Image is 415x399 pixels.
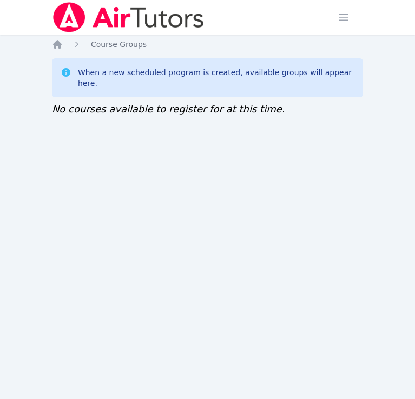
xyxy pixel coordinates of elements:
[78,67,354,89] div: When a new scheduled program is created, available groups will appear here.
[91,39,147,50] a: Course Groups
[52,103,285,115] span: No courses available to register for at this time.
[91,40,147,49] span: Course Groups
[52,39,363,50] nav: Breadcrumb
[52,2,205,32] img: Air Tutors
